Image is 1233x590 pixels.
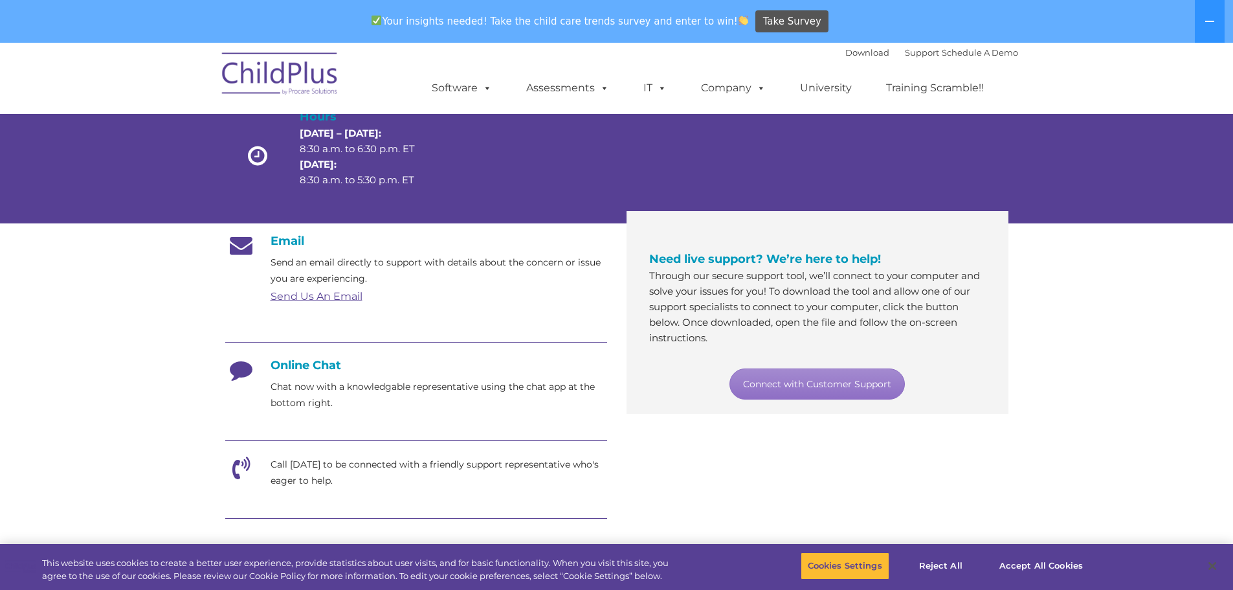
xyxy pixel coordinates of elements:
p: 8:30 a.m. to 6:30 p.m. ET 8:30 a.m. to 5:30 p.m. ET [300,126,437,188]
a: Connect with Customer Support [729,369,905,400]
a: Download [845,47,889,58]
a: Send Us An Email [271,290,362,302]
span: Your insights needed! Take the child care trends survey and enter to win! [366,8,754,34]
h4: Online Chat [225,358,607,372]
h4: Hours [300,108,437,126]
strong: [DATE]: [300,158,337,170]
span: Need live support? We’re here to help! [649,252,881,266]
button: Accept All Cookies [992,552,1090,580]
font: | [845,47,1018,58]
a: University [787,75,865,101]
a: Software [419,75,505,101]
p: Through our secure support tool, we’ll connect to your computer and solve your issues for you! To... [649,268,986,346]
strong: [DATE] – [DATE]: [300,127,381,139]
button: Close [1198,552,1227,580]
img: ChildPlus by Procare Solutions [216,43,345,108]
p: Send an email directly to support with details about the concern or issue you are experiencing. [271,255,607,287]
img: ✅ [372,16,381,25]
a: Support [905,47,939,58]
p: Chat now with a knowledgable representative using the chat app at the bottom right. [271,379,607,411]
div: This website uses cookies to create a better user experience, provide statistics about user visit... [42,557,678,582]
a: Training Scramble!! [873,75,997,101]
a: Company [688,75,779,101]
img: 👏 [739,16,748,25]
a: Assessments [513,75,622,101]
p: Call [DATE] to be connected with a friendly support representative who's eager to help. [271,457,607,489]
button: Cookies Settings [801,552,889,580]
a: IT [630,75,680,101]
h4: Email [225,234,607,248]
a: Schedule A Demo [942,47,1018,58]
span: Take Survey [763,10,821,33]
a: Take Survey [755,10,828,33]
button: Reject All [900,552,981,580]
